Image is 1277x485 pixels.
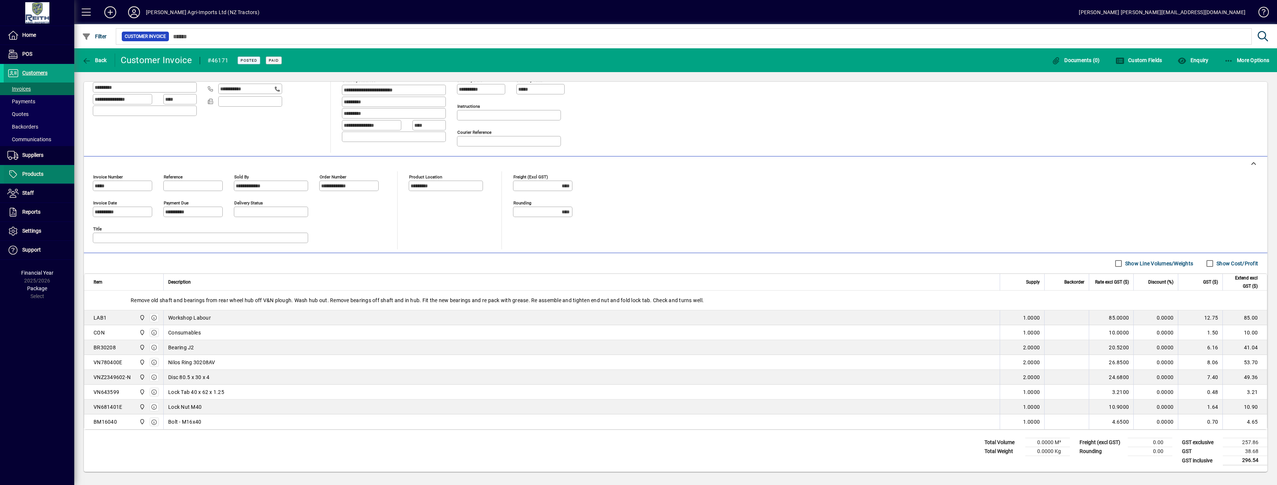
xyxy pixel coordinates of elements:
[146,6,259,18] div: [PERSON_NAME] Agri-Imports Ltd (NZ Tractors)
[137,343,146,352] span: Ashburton
[94,374,131,381] div: VNZ2349602-N
[1178,325,1222,340] td: 1.50
[93,226,102,232] mat-label: Title
[1025,447,1070,456] td: 0.0000 Kg
[4,241,74,259] a: Support
[168,374,210,381] span: Disc 80.5 x 30 x 4
[269,58,279,63] span: Paid
[4,95,74,108] a: Payments
[1178,400,1222,414] td: 1.64
[27,285,47,291] span: Package
[137,388,146,396] span: Ashburton
[981,438,1025,447] td: Total Volume
[121,54,192,66] div: Customer Invoice
[82,57,107,63] span: Back
[22,152,43,158] span: Suppliers
[137,314,146,322] span: Ashburton
[208,55,229,67] div: #46171
[125,33,166,40] span: Customer Invoice
[234,200,263,206] mat-label: Delivery status
[1094,329,1129,336] div: 10.0000
[1133,370,1178,385] td: 0.0000
[1178,370,1222,385] td: 7.40
[1094,403,1129,411] div: 10.9000
[457,130,491,135] mat-label: Courier Reference
[1023,314,1040,321] span: 1.0000
[93,200,117,206] mat-label: Invoice date
[168,329,201,336] span: Consumables
[1128,438,1172,447] td: 0.00
[164,200,189,206] mat-label: Payment due
[1133,385,1178,400] td: 0.0000
[1133,325,1178,340] td: 0.0000
[168,278,191,286] span: Description
[1133,310,1178,325] td: 0.0000
[7,136,51,142] span: Communications
[241,58,257,63] span: Posted
[1025,438,1070,447] td: 0.0000 M³
[7,98,35,104] span: Payments
[4,26,74,45] a: Home
[4,184,74,203] a: Staff
[1223,456,1267,465] td: 296.54
[1023,344,1040,351] span: 2.0000
[94,388,119,396] div: VN643599
[74,54,115,67] app-page-header-button: Back
[7,124,38,130] span: Backorders
[168,359,215,366] span: Nilos Ring 30208AV
[1224,57,1270,63] span: More Options
[137,358,146,366] span: Ashburton
[1178,340,1222,355] td: 6.16
[1178,456,1223,465] td: GST inclusive
[94,329,105,336] div: CON
[1222,400,1267,414] td: 10.90
[22,247,41,253] span: Support
[1128,447,1172,456] td: 0.00
[1023,329,1040,336] span: 1.0000
[1178,355,1222,370] td: 8.06
[981,447,1025,456] td: Total Weight
[22,70,48,76] span: Customers
[320,174,346,180] mat-label: Order number
[22,190,34,196] span: Staff
[1023,418,1040,426] span: 1.0000
[1178,414,1222,429] td: 0.70
[1116,57,1162,63] span: Custom Fields
[1222,340,1267,355] td: 41.04
[4,108,74,120] a: Quotes
[4,133,74,146] a: Communications
[137,373,146,381] span: Ashburton
[513,200,531,206] mat-label: Rounding
[22,51,32,57] span: POS
[80,30,109,43] button: Filter
[1076,438,1128,447] td: Freight (excl GST)
[7,111,29,117] span: Quotes
[1094,388,1129,396] div: 3.2100
[1133,355,1178,370] td: 0.0000
[1133,414,1178,429] td: 0.0000
[1064,278,1084,286] span: Backorder
[1094,418,1129,426] div: 4.6500
[137,329,146,337] span: Ashburton
[457,104,480,109] mat-label: Instructions
[409,174,442,180] mat-label: Product location
[1133,400,1178,414] td: 0.0000
[4,203,74,222] a: Reports
[1178,310,1222,325] td: 12.75
[1023,359,1040,366] span: 2.0000
[1094,374,1129,381] div: 24.6800
[1052,57,1100,63] span: Documents (0)
[1023,374,1040,381] span: 2.0000
[1215,260,1258,267] label: Show Cost/Profit
[168,388,224,396] span: Lock Tab 40 x 62 x 1.25
[98,6,122,19] button: Add
[1124,260,1193,267] label: Show Line Volumes/Weights
[1148,278,1173,286] span: Discount (%)
[234,174,249,180] mat-label: Sold by
[1222,385,1267,400] td: 3.21
[1222,370,1267,385] td: 49.36
[4,120,74,133] a: Backorders
[4,45,74,64] a: POS
[1050,54,1102,67] button: Documents (0)
[1203,278,1218,286] span: GST ($)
